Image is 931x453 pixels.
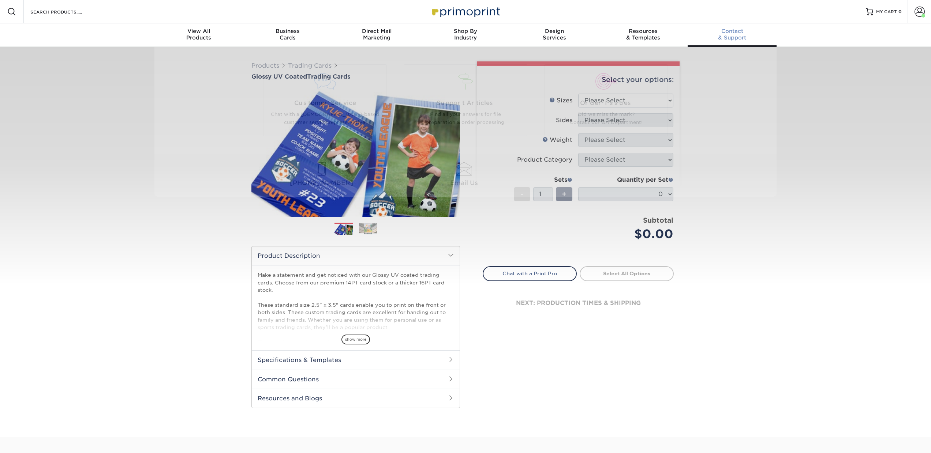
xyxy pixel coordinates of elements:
div: & Support [688,28,777,41]
h2: Resources and Blogs [252,389,460,408]
a: Shop ByIndustry [421,23,510,47]
div: Industry [421,28,510,41]
div: Services [510,28,599,41]
span: Order Issues [550,99,662,107]
p: Did we miss the mark? Contact our QA Department! [550,110,662,127]
input: SEARCH PRODUCTS..... [30,7,101,16]
div: Products [154,28,243,41]
span: Support Articles [410,99,521,107]
a: Resources& Templates [599,23,688,47]
span: show more [341,335,370,344]
span: Customer Service [269,99,381,107]
div: Cards [243,28,332,41]
a: [PHONE_NUMBER] [252,162,391,188]
p: Chat with a [DEMOGRAPHIC_DATA]-based customer service representative. [269,110,381,127]
span: Contact [688,28,777,34]
a: BusinessCards [243,23,332,47]
a: Direct MailMarketing [332,23,421,47]
span: Resources [599,28,688,34]
img: Primoprint [429,4,502,19]
span: Shop By [421,28,510,34]
h2: Specifications & Templates [252,350,460,369]
span: [PHONE_NUMBER] [252,178,391,188]
a: Email Us [394,162,534,188]
a: Contact& Support [688,23,777,47]
p: Find all your answers for file preparation & order processing. [410,110,521,127]
h2: Common Questions [252,370,460,389]
div: next: production times & shipping [483,281,674,325]
a: View AllProducts [154,23,243,47]
span: View All [154,28,243,34]
span: 0 [898,9,902,14]
span: Design [510,28,599,34]
span: Email Us [394,178,534,188]
a: DesignServices [510,23,599,47]
span: Business [243,28,332,34]
span: Direct Mail [332,28,421,34]
span: MY CART [876,9,897,15]
a: Support Articles Find all your answers for file preparation & order processing. [401,64,530,136]
div: & Templates [599,28,688,41]
div: Marketing [332,28,421,41]
a: Order Issues Did we miss the mark? Contact our QA Department! [541,64,671,136]
a: Customer Service Chat with a [DEMOGRAPHIC_DATA]-based customer service representative. [260,64,390,136]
